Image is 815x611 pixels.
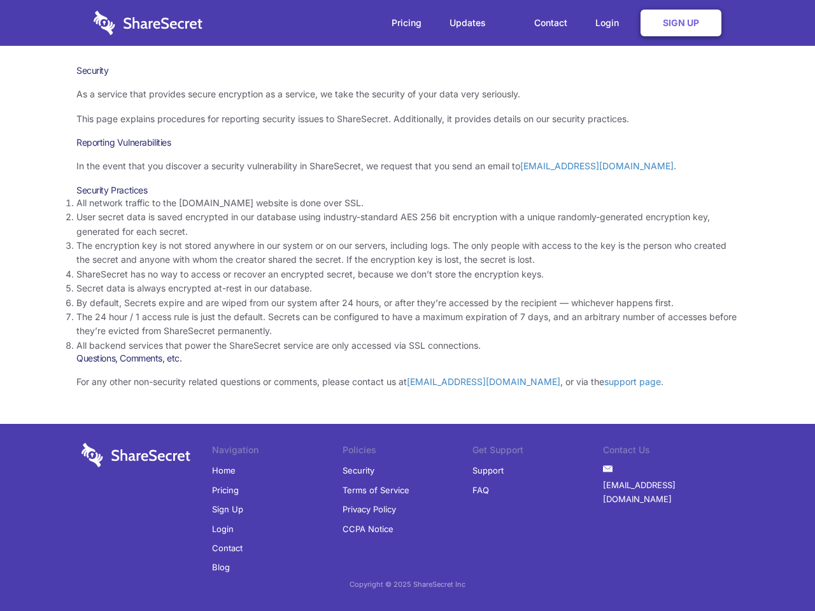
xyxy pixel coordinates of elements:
[76,87,739,101] p: As a service that provides secure encryption as a service, we take the security of your data very...
[343,461,374,480] a: Security
[212,519,234,538] a: Login
[76,196,739,210] li: All network traffic to the [DOMAIN_NAME] website is done over SSL.
[76,296,739,310] li: By default, Secrets expire and are wiped from our system after 24 hours, or after they’re accesse...
[76,159,739,173] p: In the event that you discover a security vulnerability in ShareSecret, we request that you send ...
[76,375,739,389] p: For any other non-security related questions or comments, please contact us at , or via the .
[472,481,489,500] a: FAQ
[212,461,236,480] a: Home
[343,481,409,500] a: Terms of Service
[212,538,243,558] a: Contact
[521,3,580,43] a: Contact
[343,443,473,461] li: Policies
[76,112,739,126] p: This page explains procedures for reporting security issues to ShareSecret. Additionally, it prov...
[212,481,239,500] a: Pricing
[520,160,674,171] a: [EMAIL_ADDRESS][DOMAIN_NAME]
[603,475,733,509] a: [EMAIL_ADDRESS][DOMAIN_NAME]
[76,239,739,267] li: The encryption key is not stored anywhere in our system or on our servers, including logs. The on...
[76,353,739,364] h3: Questions, Comments, etc.
[604,376,661,387] a: support page
[343,500,396,519] a: Privacy Policy
[76,185,739,196] h3: Security Practices
[472,461,504,480] a: Support
[343,519,393,538] a: CCPA Notice
[583,3,638,43] a: Login
[212,500,243,519] a: Sign Up
[76,267,739,281] li: ShareSecret has no way to access or recover an encrypted secret, because we don’t store the encry...
[379,3,434,43] a: Pricing
[76,310,739,339] li: The 24 hour / 1 access rule is just the default. Secrets can be configured to have a maximum expi...
[76,339,739,353] li: All backend services that power the ShareSecret service are only accessed via SSL connections.
[407,376,560,387] a: [EMAIL_ADDRESS][DOMAIN_NAME]
[81,443,190,467] img: logo-wordmark-white-trans-d4663122ce5f474addd5e946df7df03e33cb6a1c49d2221995e7729f52c070b2.svg
[472,443,603,461] li: Get Support
[76,65,739,76] h1: Security
[94,11,202,35] img: logo-wordmark-white-trans-d4663122ce5f474addd5e946df7df03e33cb6a1c49d2221995e7729f52c070b2.svg
[212,443,343,461] li: Navigation
[76,137,739,148] h3: Reporting Vulnerabilities
[76,210,739,239] li: User secret data is saved encrypted in our database using industry-standard AES 256 bit encryptio...
[76,281,739,295] li: Secret data is always encrypted at-rest in our database.
[212,558,230,577] a: Blog
[603,443,733,461] li: Contact Us
[641,10,721,36] a: Sign Up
